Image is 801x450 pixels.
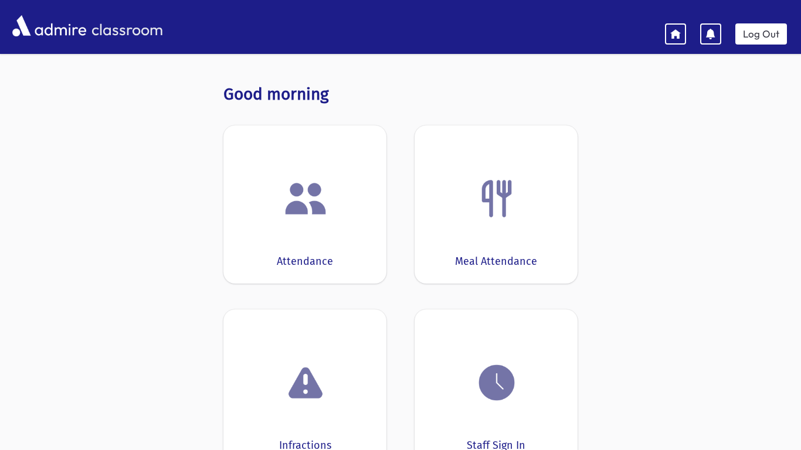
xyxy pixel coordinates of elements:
div: Attendance [277,254,333,270]
img: Fork.png [474,176,519,221]
img: AdmirePro [9,12,89,39]
img: exclamation.png [283,363,328,407]
h3: Good morning [223,84,578,104]
span: classroom [89,11,163,42]
div: Meal Attendance [455,254,537,270]
a: Log Out [735,23,787,45]
img: clock.png [474,360,519,405]
img: users.png [283,176,328,221]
